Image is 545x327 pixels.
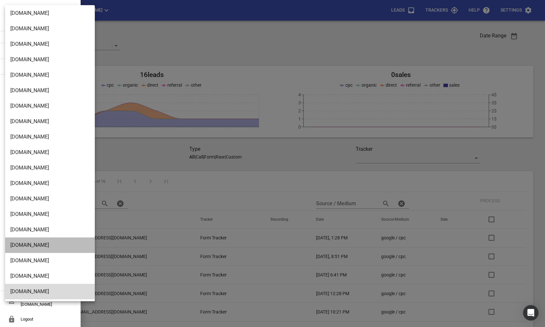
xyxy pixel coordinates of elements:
[5,207,95,222] li: [DOMAIN_NAME]
[5,36,95,52] li: [DOMAIN_NAME]
[523,305,539,321] div: Open Intercom Messenger
[5,237,95,253] li: [DOMAIN_NAME]
[5,114,95,129] li: [DOMAIN_NAME]
[5,21,95,36] li: [DOMAIN_NAME]
[5,83,95,98] li: [DOMAIN_NAME]
[5,284,95,299] li: [DOMAIN_NAME]
[5,129,95,145] li: [DOMAIN_NAME]
[5,253,95,268] li: [DOMAIN_NAME]
[5,191,95,207] li: [DOMAIN_NAME]
[5,145,95,160] li: [DOMAIN_NAME]
[5,176,95,191] li: [DOMAIN_NAME]
[5,160,95,176] li: [DOMAIN_NAME]
[5,52,95,67] li: [DOMAIN_NAME]
[5,222,95,237] li: [DOMAIN_NAME]
[5,5,95,21] li: [DOMAIN_NAME]
[5,67,95,83] li: [DOMAIN_NAME]
[5,98,95,114] li: [DOMAIN_NAME]
[5,268,95,284] li: [DOMAIN_NAME]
